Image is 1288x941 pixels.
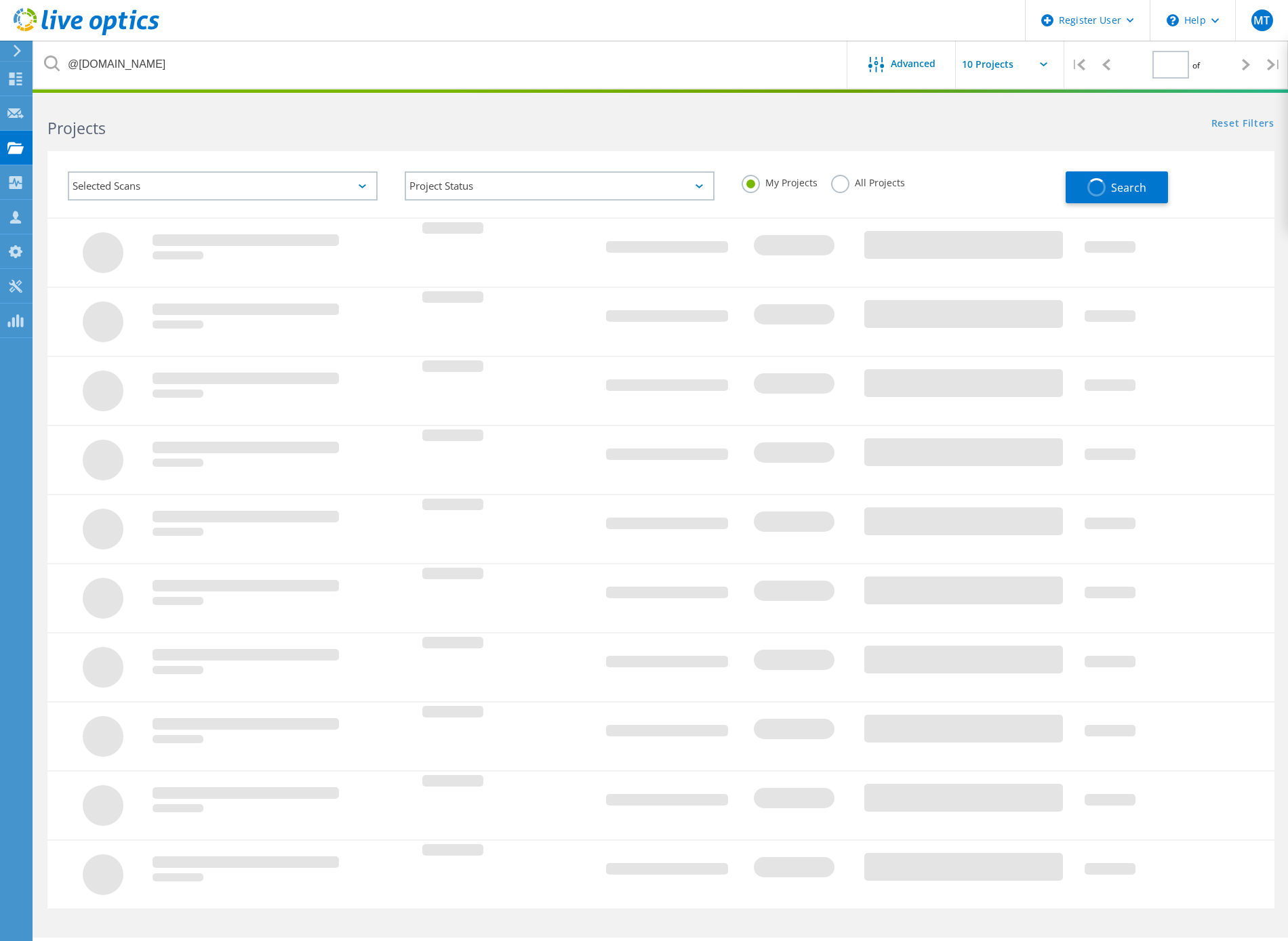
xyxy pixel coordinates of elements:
span: of [1192,60,1200,71]
div: Selected Scans [68,171,378,201]
input: Search projects by name, owner, ID, company, etc [34,41,848,88]
div: | [1064,41,1092,89]
span: Advanced [891,59,935,68]
div: Project Status [405,171,715,201]
div: | [1260,41,1288,89]
a: Reset Filters [1211,119,1274,130]
button: Search [1066,171,1168,203]
span: MT [1253,15,1270,26]
b: Projects [47,117,106,139]
label: All Projects [831,175,905,188]
svg: \n [1167,14,1179,26]
a: Live Optics Dashboard [14,28,159,38]
span: Search [1111,180,1146,195]
label: My Projects [742,175,818,188]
